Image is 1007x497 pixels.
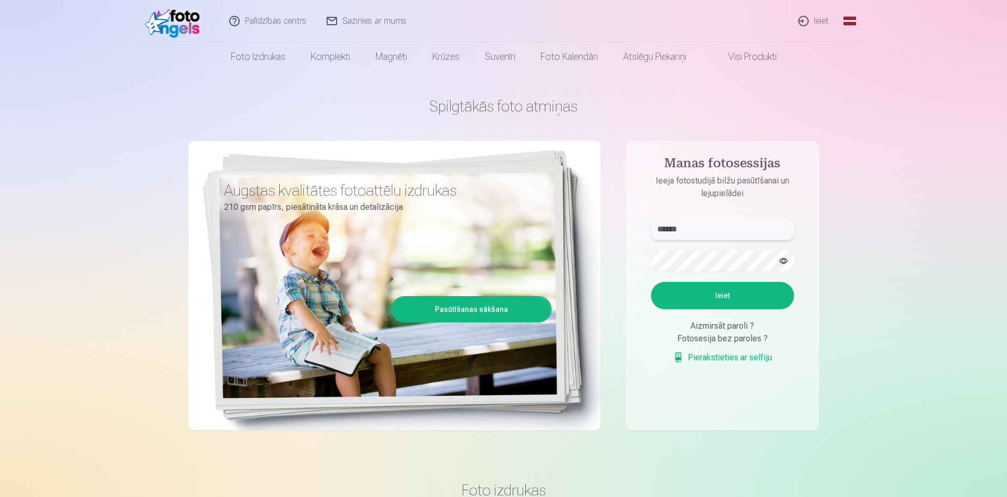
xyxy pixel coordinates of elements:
p: Ieeja fotostudijā bilžu pasūtīšanai un lejupielādei [640,175,805,200]
a: Pierakstieties ar selfiju [673,351,772,364]
div: Fotosesija bez paroles ? [651,332,794,345]
a: Atslēgu piekariņi [611,42,699,72]
a: Pasūtīšanas sākšana [393,298,550,321]
a: Krūzes [420,42,472,72]
h1: Spilgtākās foto atmiņas [188,97,819,116]
h3: Augstas kvalitātes fotoattēlu izdrukas [224,181,544,200]
a: Magnēti [363,42,420,72]
img: /fa1 [145,4,206,38]
a: Foto kalendāri [528,42,611,72]
a: Komplekti [298,42,363,72]
a: Foto izdrukas [218,42,298,72]
a: Visi produkti [699,42,789,72]
button: Ieiet [651,282,794,309]
h4: Manas fotosessijas [640,156,805,175]
a: Suvenīri [472,42,528,72]
div: Aizmirsāt paroli ? [651,320,794,332]
p: 210 gsm papīrs, piesātināta krāsa un detalizācija [224,200,544,215]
